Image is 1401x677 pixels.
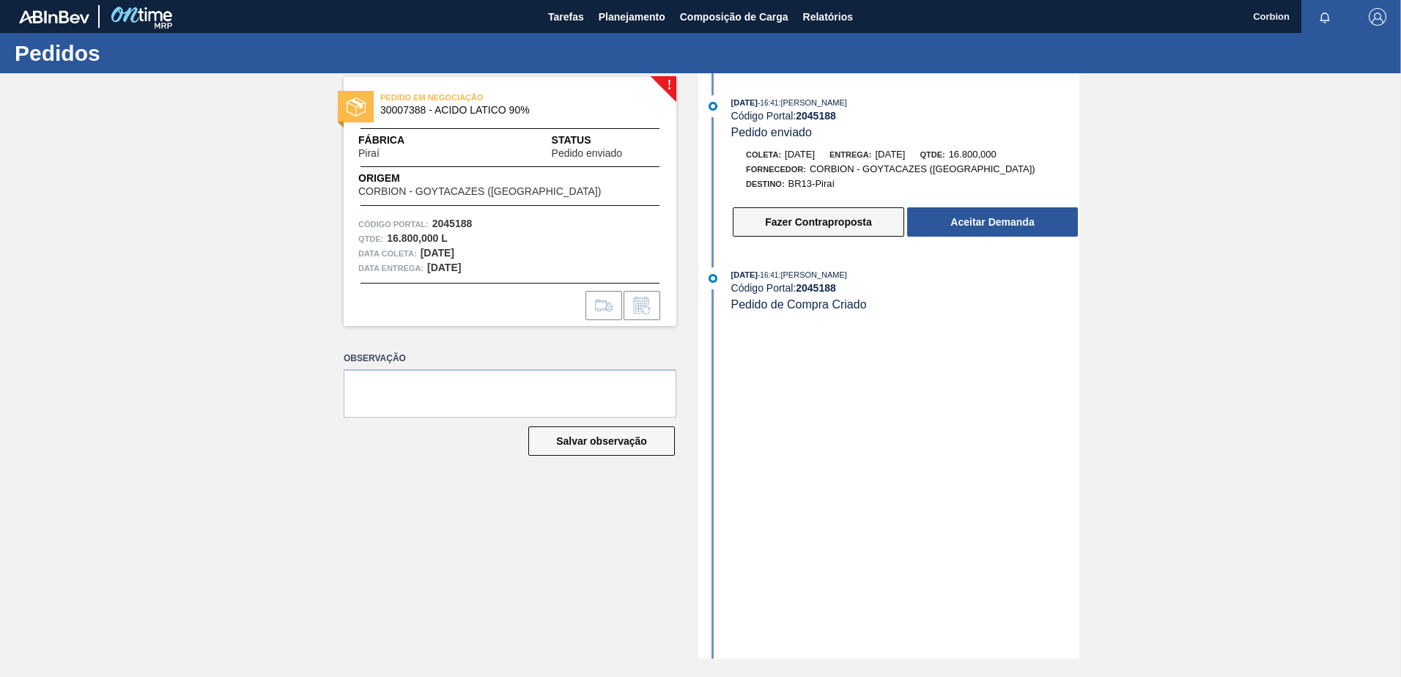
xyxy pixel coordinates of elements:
[585,291,622,320] div: Ir para Composição de Carga
[731,98,758,107] span: [DATE]
[788,178,835,189] span: BR13-Piraí
[810,163,1035,174] span: CORBION - GOYTACAZES ([GEOGRAPHIC_DATA])
[528,426,675,456] button: Salvar observação
[785,149,815,160] span: [DATE]
[358,133,426,148] span: Fábrica
[347,97,366,116] img: status
[829,150,871,159] span: Entrega:
[1369,8,1386,26] img: Logout
[552,133,662,148] span: Status
[796,110,836,122] strong: 2045188
[778,270,847,279] span: : [PERSON_NAME]
[358,148,380,159] span: Piraí
[733,207,904,237] button: Fazer Contraproposta
[548,8,584,26] span: Tarefas
[907,207,1078,237] button: Aceitar Demanda
[949,149,997,160] span: 16.800,000
[731,298,867,311] span: Pedido de Compra Criado
[709,102,717,111] img: atual
[15,45,275,62] h1: Pedidos
[552,148,623,159] span: Pedido enviado
[599,8,665,26] span: Planejamento
[803,8,853,26] span: Relatórios
[19,10,89,23] img: TNhmsLtSVTkK8tSr43FrP2fwEKptu5GPRR3wAAAABJRU5ErkJggg==
[358,232,383,246] span: Qtde :
[358,261,424,275] span: Data entrega:
[758,271,778,279] span: - 16:41
[380,90,585,105] span: PEDIDO EM NEGOCIAÇÃO
[358,186,601,197] span: CORBION - GOYTACAZES ([GEOGRAPHIC_DATA])
[1301,7,1348,27] button: Notificações
[432,218,473,229] strong: 2045188
[709,274,717,283] img: atual
[387,232,448,244] strong: 16.800,000 L
[421,247,454,259] strong: [DATE]
[875,149,905,160] span: [DATE]
[358,246,417,261] span: Data coleta:
[731,126,812,138] span: Pedido enviado
[746,165,806,174] span: Fornecedor:
[427,262,461,273] strong: [DATE]
[680,8,788,26] span: Composição de Carga
[731,270,758,279] span: [DATE]
[920,150,945,159] span: Qtde:
[358,171,643,186] span: Origem
[758,99,778,107] span: - 16:41
[796,282,836,294] strong: 2045188
[731,110,1079,122] div: Código Portal:
[358,217,429,232] span: Código Portal:
[731,282,1079,294] div: Código Portal:
[778,98,847,107] span: : [PERSON_NAME]
[344,348,676,369] label: Observação
[380,105,646,116] span: 30007388 - ACIDO LATICO 90%
[746,180,785,188] span: Destino:
[746,150,781,159] span: Coleta:
[624,291,660,320] div: Informar alteração no pedido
